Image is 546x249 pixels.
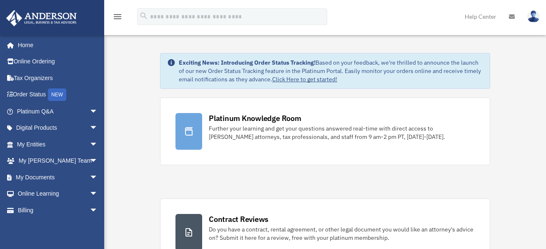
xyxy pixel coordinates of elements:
[113,15,123,22] a: menu
[209,225,475,242] div: Do you have a contract, rental agreement, or other legal document you would like an attorney's ad...
[90,186,106,203] span: arrow_drop_down
[6,153,110,169] a: My [PERSON_NAME] Teamarrow_drop_down
[6,37,106,53] a: Home
[179,59,316,66] strong: Exciting News: Introducing Order Status Tracking!
[6,186,110,202] a: Online Learningarrow_drop_down
[4,10,79,26] img: Anderson Advisors Platinum Portal
[6,169,110,186] a: My Documentsarrow_drop_down
[6,103,110,120] a: Platinum Q&Aarrow_drop_down
[209,124,475,141] div: Further your learning and get your questions answered real-time with direct access to [PERSON_NAM...
[6,120,110,136] a: Digital Productsarrow_drop_down
[113,12,123,22] i: menu
[90,153,106,170] span: arrow_drop_down
[160,98,490,165] a: Platinum Knowledge Room Further your learning and get your questions answered real-time with dire...
[90,202,106,219] span: arrow_drop_down
[6,136,110,153] a: My Entitiesarrow_drop_down
[527,10,540,23] img: User Pic
[48,88,66,101] div: NEW
[90,169,106,186] span: arrow_drop_down
[6,202,110,219] a: Billingarrow_drop_down
[6,53,110,70] a: Online Ordering
[90,136,106,153] span: arrow_drop_down
[6,219,110,235] a: Events Calendar
[6,86,110,103] a: Order StatusNEW
[90,103,106,120] span: arrow_drop_down
[272,75,337,83] a: Click Here to get started!
[90,120,106,137] span: arrow_drop_down
[6,70,110,86] a: Tax Organizers
[209,113,301,123] div: Platinum Knowledge Room
[209,214,268,224] div: Contract Reviews
[179,58,483,83] div: Based on your feedback, we're thrilled to announce the launch of our new Order Status Tracking fe...
[139,11,148,20] i: search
